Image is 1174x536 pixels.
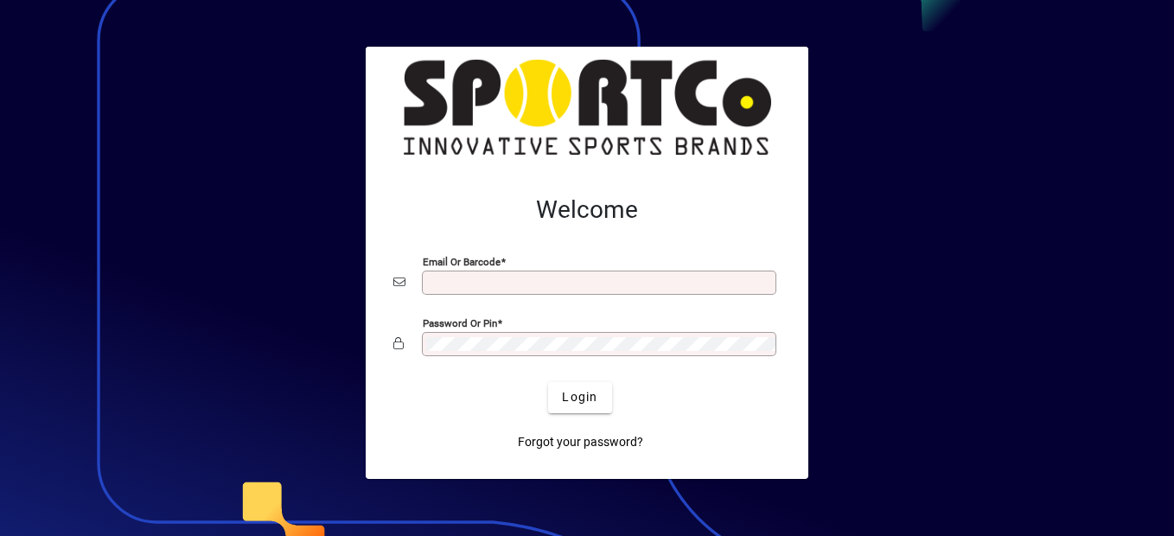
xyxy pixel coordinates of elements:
h2: Welcome [393,195,781,225]
button: Login [548,382,611,413]
span: Login [562,388,597,406]
span: Forgot your password? [518,433,643,451]
mat-label: Password or Pin [423,316,497,329]
a: Forgot your password? [511,427,650,458]
mat-label: Email or Barcode [423,255,501,267]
